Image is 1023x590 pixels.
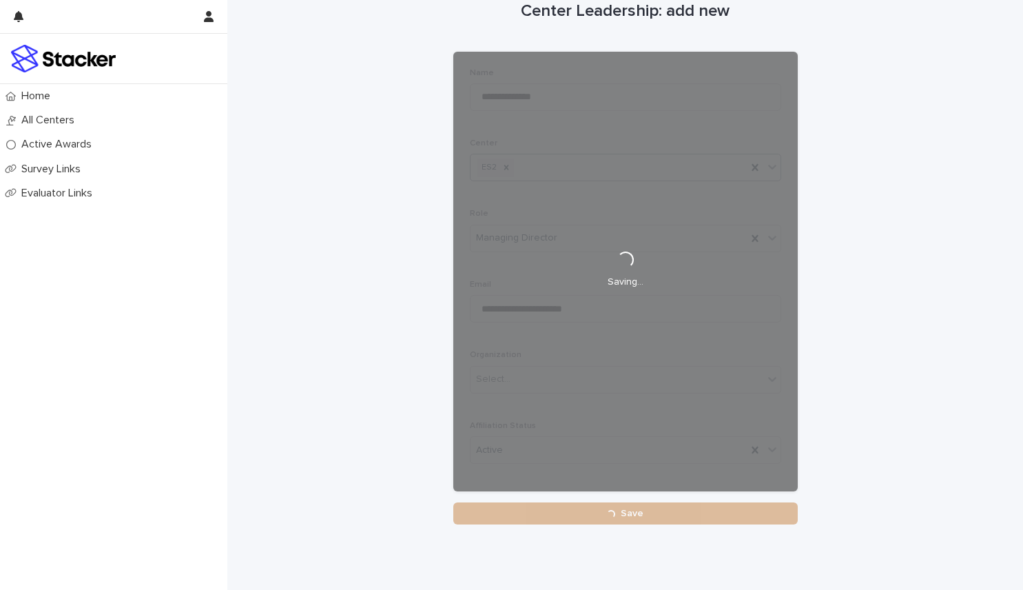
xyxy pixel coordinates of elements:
[621,509,643,518] span: Save
[16,90,61,103] p: Home
[16,138,103,151] p: Active Awards
[11,45,116,72] img: stacker-logo-colour.png
[453,1,798,21] h1: Center Leadership: add new
[608,276,643,288] p: Saving…
[16,187,103,200] p: Evaluator Links
[16,163,92,176] p: Survey Links
[453,502,798,525] button: Save
[16,114,85,127] p: All Centers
